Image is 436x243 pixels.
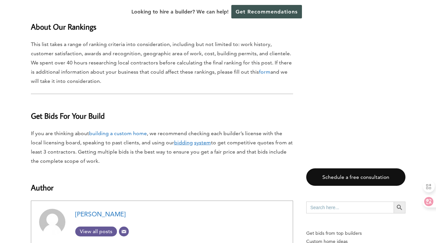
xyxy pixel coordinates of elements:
a: Email [119,227,129,236]
a: building a custom home [89,130,147,136]
a: [PERSON_NAME] [75,210,126,218]
a: form [259,69,270,75]
img: Adam Scharf [39,209,65,235]
a: View all posts [75,227,117,236]
iframe: Drift Widget Chat Controller [310,196,428,235]
h3: Author [31,174,293,193]
p: This list takes a range of ranking criteria into consideration, including but not limited to: wor... [31,40,293,86]
p: Get bids from top builders [306,229,405,237]
u: bidding [174,139,193,146]
u: system [194,139,211,146]
a: Get Recommendations [231,5,302,18]
span: View all posts [75,228,117,234]
b: Get Bids For Your Build [31,110,105,121]
input: Search here... [306,202,394,213]
p: If you are thinking about , we recommend checking each builder’s license with the local licensing... [31,129,293,166]
b: About Our Rankings [31,21,96,32]
a: Schedule a free consultation [306,168,405,186]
